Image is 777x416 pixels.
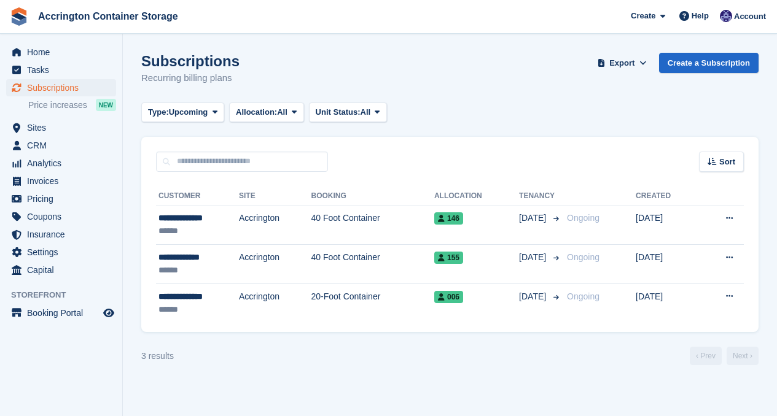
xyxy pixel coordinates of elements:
span: Price increases [28,99,87,111]
th: Created [636,187,698,206]
a: menu [6,226,116,243]
div: NEW [96,99,116,111]
h1: Subscriptions [141,53,240,69]
span: Home [27,44,101,61]
span: Sort [719,156,735,168]
button: Export [595,53,649,73]
a: Accrington Container Storage [33,6,183,26]
th: Booking [311,187,434,206]
span: Insurance [27,226,101,243]
td: [DATE] [636,206,698,245]
td: Accrington [239,245,311,284]
td: 40 Foot Container [311,206,434,245]
span: [DATE] [519,290,549,303]
a: menu [6,119,116,136]
span: Upcoming [169,106,208,118]
a: Price increases NEW [28,98,116,112]
span: Unit Status: [316,106,361,118]
a: Previous [690,347,722,365]
a: Create a Subscription [659,53,759,73]
p: Recurring billing plans [141,71,240,85]
td: [DATE] [636,283,698,322]
a: menu [6,261,116,279]
span: All [277,106,287,118]
span: Type: [148,106,169,118]
a: menu [6,137,116,154]
span: Ongoing [567,213,599,223]
a: menu [6,61,116,79]
span: [DATE] [519,212,549,225]
span: Capital [27,261,101,279]
img: Jacob Connolly [720,10,732,22]
th: Site [239,187,311,206]
span: Settings [27,244,101,261]
span: Ongoing [567,291,599,301]
a: Next [727,347,759,365]
a: menu [6,172,116,190]
span: Allocation: [236,106,277,118]
span: Sites [27,119,101,136]
a: menu [6,44,116,61]
span: CRM [27,137,101,154]
span: Storefront [11,289,122,301]
a: menu [6,244,116,261]
span: Export [609,57,634,69]
a: menu [6,155,116,172]
a: menu [6,304,116,322]
span: Ongoing [567,252,599,262]
span: Pricing [27,190,101,207]
th: Customer [156,187,239,206]
span: Tasks [27,61,101,79]
button: Allocation: All [229,102,304,123]
span: 006 [434,291,463,303]
a: menu [6,79,116,96]
span: Invoices [27,172,101,190]
img: stora-icon-8386f47178a22dfd0bd8f6a31ec36ba5ce8667c1dd55bd0f319d3a0aa187defe.svg [10,7,28,26]
div: 3 results [141,350,174,363]
span: Create [631,10,655,22]
button: Unit Status: All [309,102,387,123]
span: 146 [434,212,463,225]
th: Tenancy [519,187,562,206]
span: Subscriptions [27,79,101,96]
td: Accrington [239,206,311,245]
th: Allocation [434,187,519,206]
td: 20-Foot Container [311,283,434,322]
a: menu [6,190,116,207]
button: Type: Upcoming [141,102,224,123]
span: Coupons [27,208,101,225]
nav: Page [687,347,761,365]
span: 155 [434,252,463,264]
a: Preview store [101,306,116,320]
td: [DATE] [636,245,698,284]
span: All [361,106,371,118]
span: Analytics [27,155,101,172]
span: Booking Portal [27,304,101,322]
a: menu [6,208,116,225]
td: 40 Foot Container [311,245,434,284]
span: [DATE] [519,251,549,264]
span: Account [734,10,766,23]
td: Accrington [239,283,311,322]
span: Help [692,10,709,22]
